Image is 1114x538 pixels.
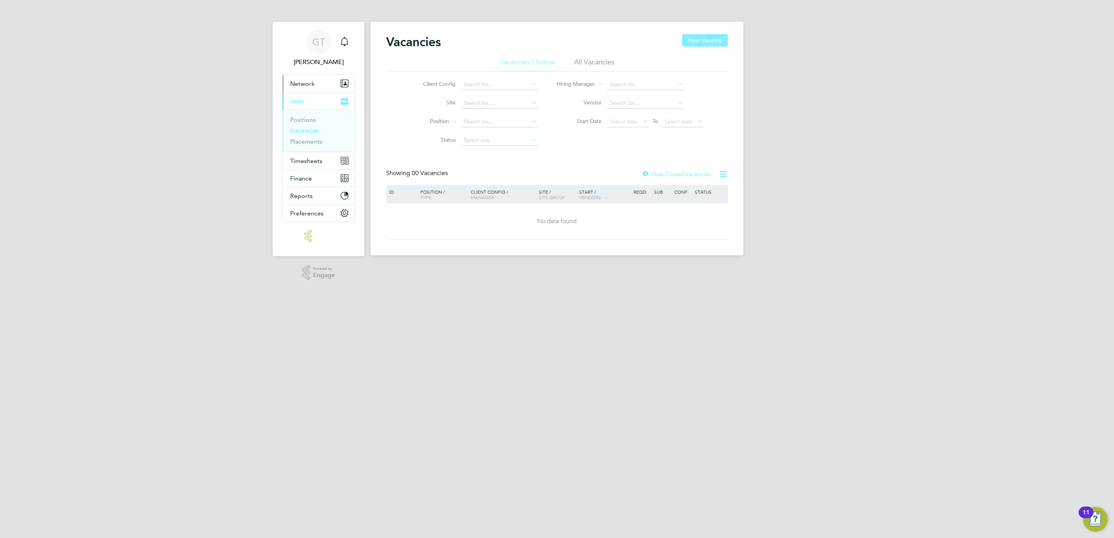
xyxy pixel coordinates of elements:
span: Jobs [290,97,304,105]
label: Position [404,118,449,125]
span: Powered by [313,266,335,272]
a: Go to home page [282,230,355,242]
input: Search for... [607,79,684,90]
span: Manager [471,194,494,200]
button: New Vacancy [682,34,728,47]
a: GT[PERSON_NAME] [282,30,355,67]
span: Finance [290,175,312,182]
button: Reports [282,187,355,204]
button: Finance [282,170,355,187]
span: Site Group [539,194,565,200]
div: Showing [386,169,449,177]
input: Search for... [461,98,538,109]
span: Type [420,194,431,200]
span: GT [312,37,325,47]
div: 11 [1083,512,1090,522]
label: Hiring Manager [550,80,595,88]
h2: Vacancies [386,34,441,50]
button: Timesheets [282,152,355,169]
label: Start Date [557,118,602,125]
button: Preferences [282,205,355,222]
div: ID [387,185,414,198]
div: Client Config / [469,185,537,204]
button: Network [282,75,355,92]
span: 00 Vacancies [412,169,448,177]
span: Select date [665,118,693,125]
div: No data found [387,217,727,226]
span: Engage [313,272,335,279]
input: Search for... [607,98,684,109]
span: Timesheets [290,157,322,165]
span: Greg Taylor [282,57,355,67]
img: teamsupport-logo-retina.png [305,230,332,242]
a: Positions [290,116,316,123]
span: Network [290,80,315,87]
a: Vacancies [290,127,319,134]
span: Select date [610,118,638,125]
a: Placements [290,138,322,145]
div: Jobs [282,109,355,152]
label: Vendor [557,99,602,106]
button: Open Resource Center, 11 new notifications [1083,507,1108,532]
button: Jobs [282,92,355,109]
span: To [650,116,660,126]
nav: Main navigation [273,22,364,256]
label: Client Config [411,80,456,87]
label: Hide Closed Vacancies [642,170,711,178]
div: Conf [672,185,693,198]
span: Preferences [290,210,324,217]
input: Search for... [461,79,538,90]
div: Start / [577,185,632,205]
a: Powered byEngage [302,266,335,280]
label: Status [411,136,456,143]
div: Status [693,185,727,198]
input: Select one [461,135,538,146]
input: Search for... [461,116,538,127]
span: Reports [290,192,313,200]
div: Reqd [632,185,652,198]
span: Vendors [579,194,601,200]
div: Position / [414,185,469,204]
div: Sub [652,185,672,198]
li: All Vacancies [574,57,614,71]
label: Site [411,99,456,106]
div: Site / [537,185,578,204]
li: Vacancies I follow [500,57,555,71]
